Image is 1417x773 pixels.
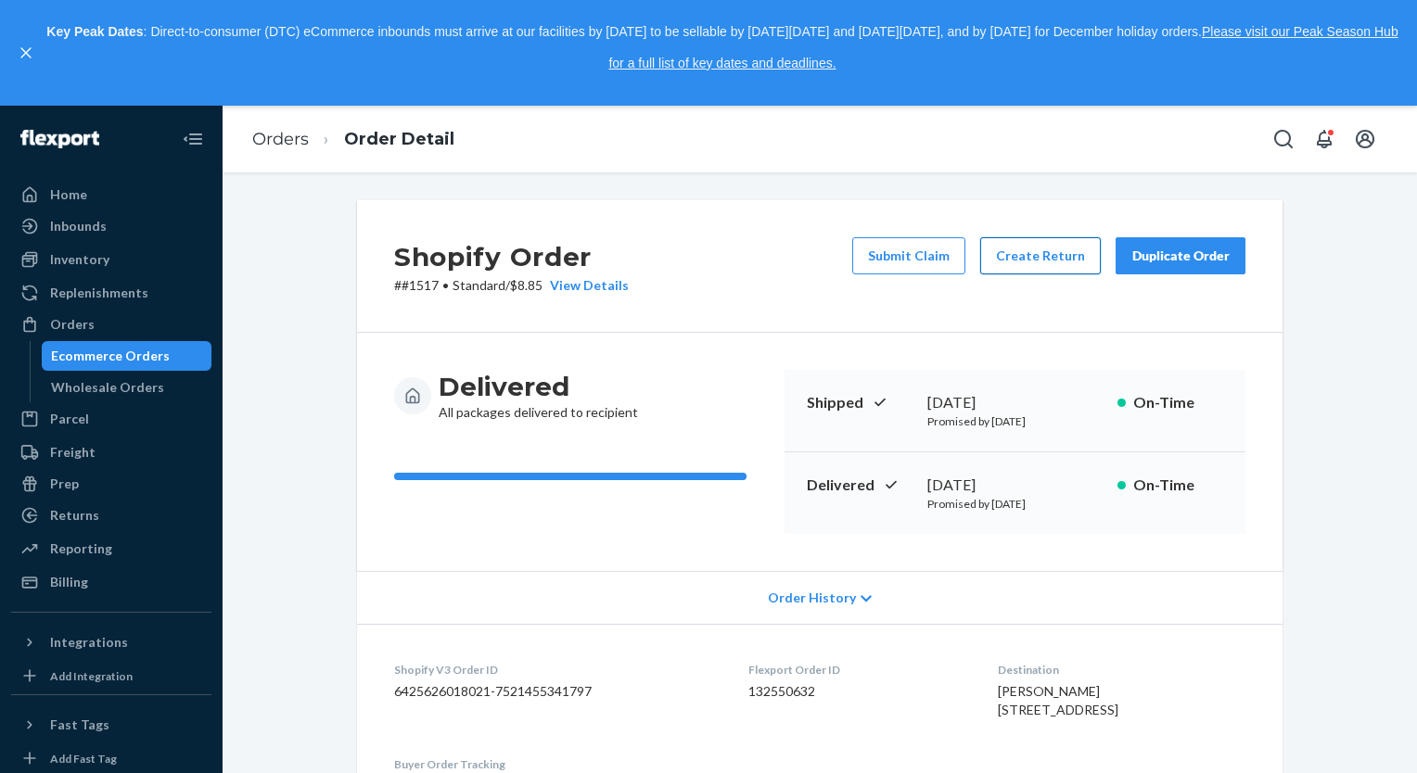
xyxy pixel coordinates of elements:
[11,534,211,564] a: Reporting
[1131,247,1230,265] div: Duplicate Order
[50,250,109,269] div: Inventory
[768,589,856,607] span: Order History
[51,378,164,397] div: Wholesale Orders
[998,683,1118,717] span: [PERSON_NAME] [STREET_ADDRESS]
[50,185,87,204] div: Home
[11,501,211,530] a: Returns
[1306,120,1343,158] button: Open notifications
[394,237,629,276] h2: Shopify Order
[174,120,211,158] button: Close Navigation
[46,24,143,39] strong: Key Peak Dates
[442,277,449,293] span: •
[50,217,107,235] div: Inbounds
[11,437,211,467] a: Freight
[11,245,211,274] a: Inventory
[11,710,211,740] button: Fast Tags
[394,276,629,295] p: # #1517 / $8.85
[50,573,88,591] div: Billing
[50,410,89,428] div: Parcel
[50,284,148,302] div: Replenishments
[11,278,211,308] a: Replenishments
[453,277,505,293] span: Standard
[50,751,117,767] div: Add Fast Tag
[1133,392,1223,413] p: On-Time
[252,129,309,149] a: Orders
[11,567,211,597] a: Billing
[11,180,211,209] a: Home
[748,662,967,678] dt: Flexport Order ID
[807,392,913,413] p: Shipped
[50,315,95,334] div: Orders
[927,413,1103,429] p: Promised by [DATE]
[394,756,719,772] dt: Buyer Order Tracking
[439,370,638,422] div: All packages delivered to recipient
[998,662,1245,678] dt: Destination
[50,633,128,652] div: Integrations
[237,112,469,167] ol: breadcrumbs
[50,716,109,734] div: Fast Tags
[748,682,967,701] dd: 132550632
[394,662,719,678] dt: Shopify V3 Order ID
[927,496,1103,512] p: Promised by [DATE]
[42,373,212,402] a: Wholesale Orders
[439,370,638,403] h3: Delivered
[20,130,99,148] img: Flexport logo
[11,211,211,241] a: Inbounds
[608,24,1398,70] a: Please visit our Peak Season Hub for a full list of key dates and deadlines.
[50,506,99,525] div: Returns
[807,475,913,496] p: Delivered
[11,310,211,339] a: Orders
[980,237,1101,274] button: Create Return
[11,665,211,687] a: Add Integration
[51,347,170,365] div: Ecommerce Orders
[927,392,1103,413] div: [DATE]
[45,17,1400,79] p: : Direct-to-consumer (DTC) eCommerce inbounds must arrive at our facilities by [DATE] to be sella...
[394,682,719,701] dd: 6425626018021-7521455341797
[543,276,629,295] button: View Details
[50,539,112,558] div: Reporting
[1265,120,1302,158] button: Open Search Box
[50,668,133,684] div: Add Integration
[1347,120,1384,158] button: Open account menu
[927,475,1103,496] div: [DATE]
[11,469,211,499] a: Prep
[11,627,211,657] button: Integrations
[1133,475,1223,496] p: On-Time
[852,237,965,274] button: Submit Claim
[11,404,211,434] a: Parcel
[17,44,35,62] button: close,
[1116,237,1245,274] button: Duplicate Order
[50,475,79,493] div: Prep
[42,341,212,371] a: Ecommerce Orders
[11,747,211,769] a: Add Fast Tag
[344,129,454,149] a: Order Detail
[50,443,96,462] div: Freight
